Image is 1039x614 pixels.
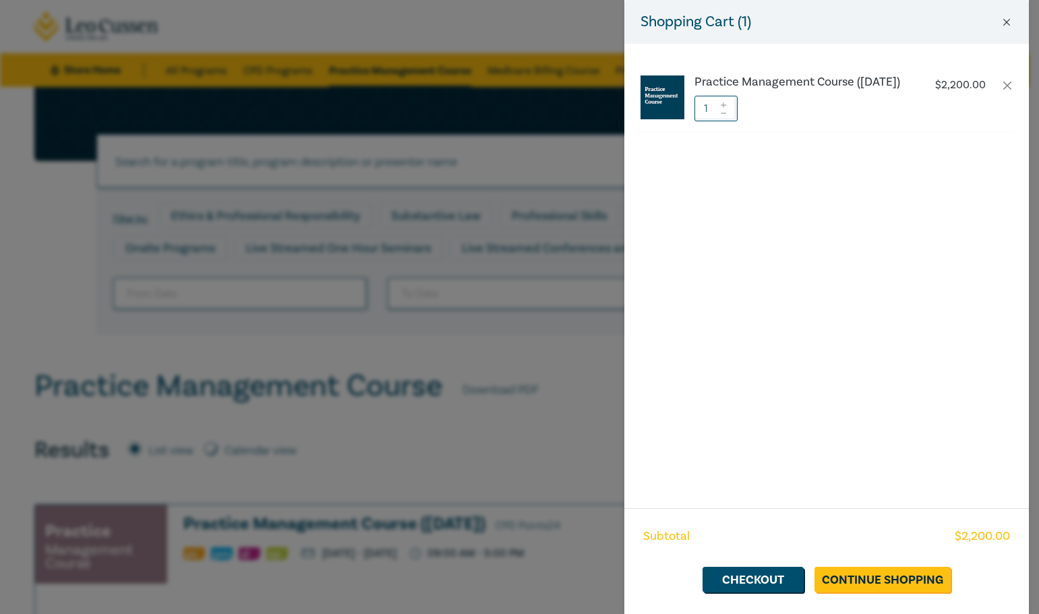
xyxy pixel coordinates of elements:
[641,11,751,33] h5: Shopping Cart ( 1 )
[935,79,986,92] p: $ 2,200.00
[643,528,690,545] span: Subtotal
[694,75,918,89] a: Practice Management Course ([DATE])
[703,567,804,592] a: Checkout
[1001,16,1013,28] button: Close
[814,567,951,592] a: Continue Shopping
[955,528,1010,545] span: $ 2,200.00
[641,75,684,119] img: Practice%20Management%20Course.jpg
[694,96,738,121] input: 1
